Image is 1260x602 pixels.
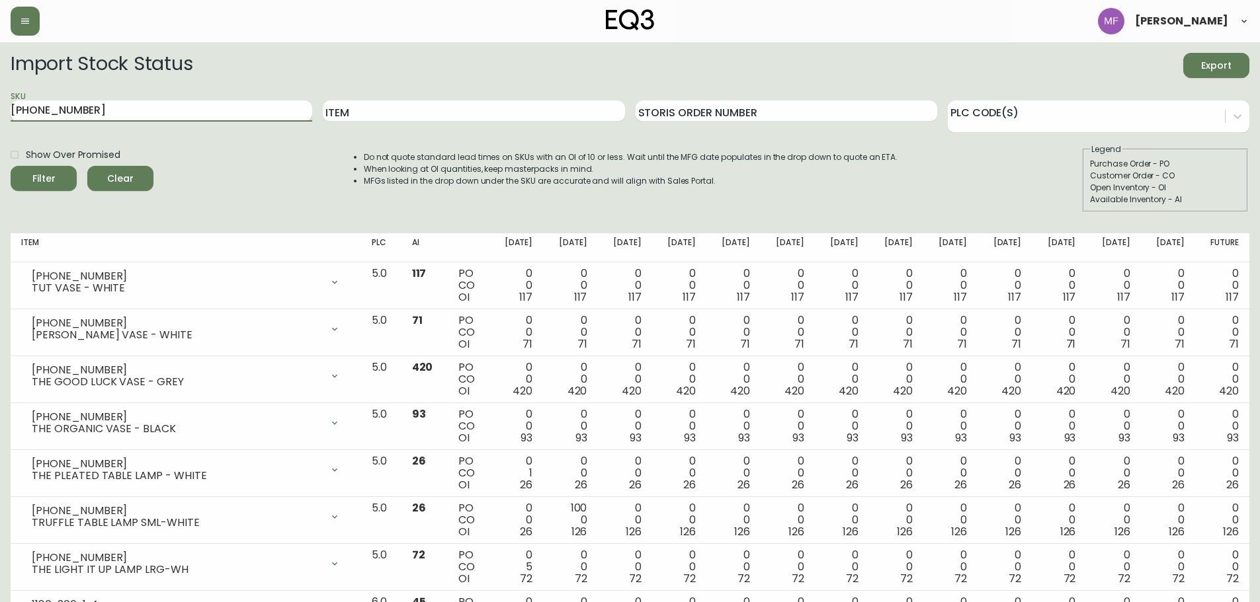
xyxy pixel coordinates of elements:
div: 0 0 [554,408,587,444]
div: 0 0 [1097,549,1130,585]
span: 26 [412,453,426,469]
div: 0 0 [771,408,804,444]
th: [DATE] [1086,233,1140,262]
div: 0 0 [880,361,913,397]
div: 0 0 [663,455,696,491]
span: 72 [1009,571,1021,586]
th: [DATE] [652,233,706,262]
div: 0 0 [825,408,859,444]
div: 0 0 [771,361,804,397]
span: 117 [1226,289,1239,305]
div: 0 0 [771,549,804,585]
div: 0 0 [717,502,750,538]
th: Future [1195,233,1249,262]
div: Open Inventory - OI [1090,182,1241,194]
span: 72 [412,547,425,562]
span: 26 [1064,477,1076,492]
span: 26 [520,524,532,539]
span: 72 [1064,571,1076,586]
span: Export [1194,57,1239,74]
span: 420 [1056,383,1076,398]
div: 0 0 [554,455,587,491]
div: [PHONE_NUMBER] [32,458,321,470]
div: 0 0 [1097,502,1130,538]
div: 0 0 [663,408,696,444]
div: 0 0 [1042,549,1075,585]
span: 26 [737,477,750,492]
div: 0 0 [663,315,696,350]
div: [PHONE_NUMBER]THE ORGANIC VASE - BLACK [21,408,351,437]
span: 126 [951,524,967,539]
div: 0 0 [934,268,967,303]
span: 126 [1223,524,1239,539]
span: 420 [730,383,750,398]
div: 0 0 [825,315,859,350]
div: 0 0 [988,408,1021,444]
td: 5.0 [361,262,401,309]
span: 26 [683,477,696,492]
div: 0 0 [1042,455,1075,491]
div: 0 0 [717,549,750,585]
td: 5.0 [361,309,401,356]
span: 420 [676,383,696,398]
span: 71 [1175,336,1185,352]
span: 72 [520,571,532,586]
div: 0 0 [880,315,913,350]
div: 0 0 [1152,268,1185,303]
legend: Legend [1090,143,1122,155]
span: 26 [520,477,532,492]
div: 0 0 [1152,455,1185,491]
span: 126 [680,524,696,539]
span: 126 [1169,524,1185,539]
div: THE ORGANIC VASE - BLACK [32,423,321,435]
div: [PHONE_NUMBER] [32,317,321,329]
span: 72 [629,571,642,586]
span: 117 [412,266,427,281]
div: 0 0 [1097,455,1130,491]
span: 93 [792,430,804,445]
div: 0 0 [1206,549,1239,585]
span: 71 [1229,336,1239,352]
span: 420 [412,359,433,375]
div: 0 0 [663,502,696,538]
div: 0 0 [1152,408,1185,444]
div: PO CO [458,268,479,303]
div: 0 0 [988,455,1021,491]
span: 93 [684,430,696,445]
div: THE LIGHT IT UP LAMP LRG-WH [32,564,321,576]
span: 420 [1001,383,1021,398]
div: PO CO [458,455,479,491]
span: 26 [954,477,967,492]
div: 0 0 [825,455,859,491]
th: [DATE] [1141,233,1195,262]
div: PO CO [458,315,479,350]
div: 0 0 [608,268,641,303]
span: 420 [784,383,804,398]
div: 0 0 [499,408,532,444]
span: 93 [955,430,967,445]
th: [DATE] [815,233,869,262]
span: 126 [571,524,587,539]
div: 0 0 [717,268,750,303]
span: 72 [954,571,967,586]
th: PLC [361,233,401,262]
div: [PHONE_NUMBER][PERSON_NAME] VASE - WHITE [21,315,351,344]
li: MFGs listed in the drop down under the SKU are accurate and will align with Sales Portal. [364,175,898,187]
div: 0 0 [1042,268,1075,303]
div: 0 0 [1206,455,1239,491]
div: 0 0 [554,361,587,397]
div: 0 0 [499,268,532,303]
span: 420 [567,383,587,398]
div: 0 0 [825,502,859,538]
span: 93 [521,430,532,445]
div: 0 0 [1042,361,1075,397]
div: 0 0 [608,502,641,538]
span: 72 [683,571,696,586]
span: 71 [412,313,423,328]
span: OI [458,430,470,445]
div: THE PLEATED TABLE LAMP - WHITE [32,470,321,482]
span: 117 [1008,289,1021,305]
div: 0 0 [934,361,967,397]
div: 0 0 [1152,549,1185,585]
span: 26 [412,500,426,515]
